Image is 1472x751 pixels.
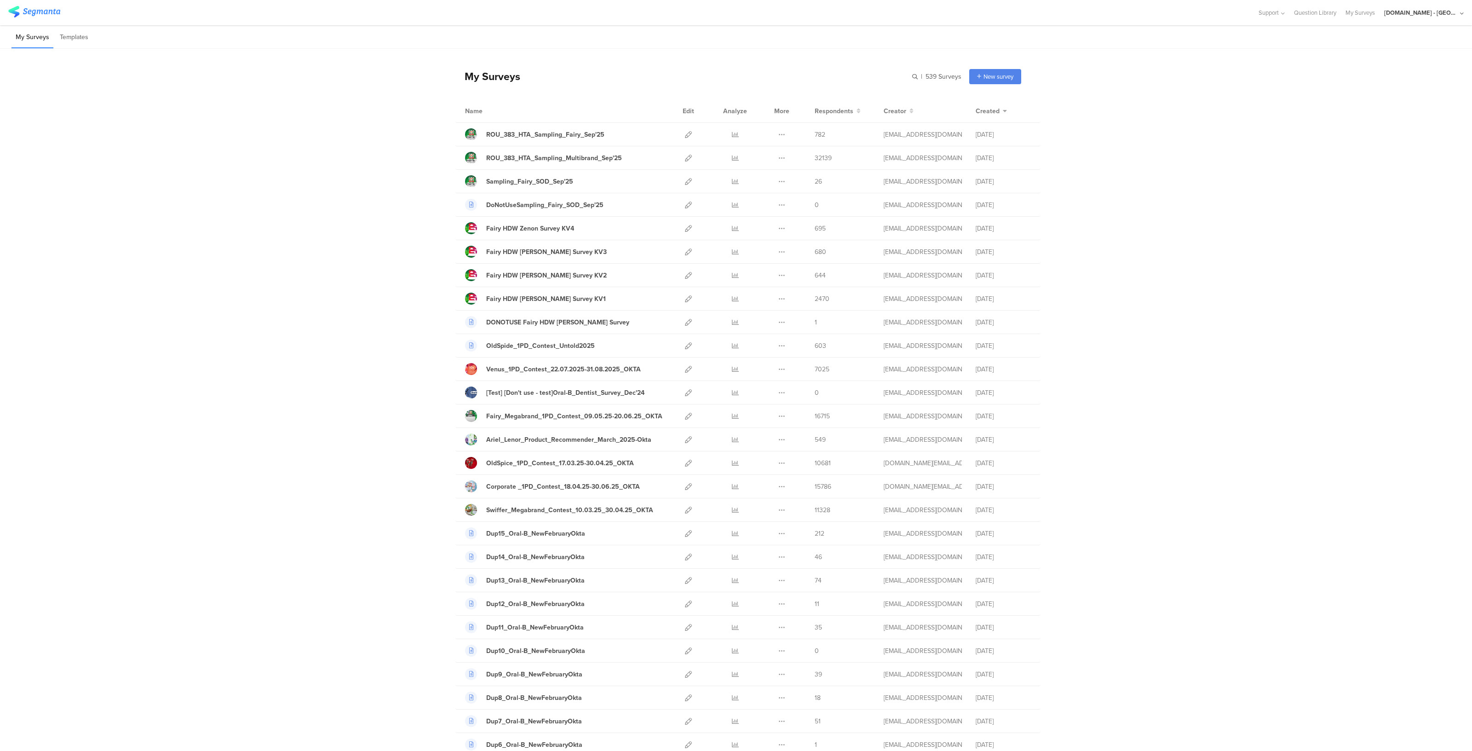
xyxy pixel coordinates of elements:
div: [DATE] [976,388,1031,398]
div: [DATE] [976,224,1031,233]
a: Fairy HDW Zenon Survey KV4 [465,222,574,234]
span: 46 [815,552,822,562]
div: [DATE] [976,716,1031,726]
a: OldSpide_1PD_Contest_Untold2025 [465,340,595,352]
span: 603 [815,341,826,351]
div: ROU_383_HTA_Sampling_Multibrand_Sep'25 [486,153,622,163]
div: Dup15_Oral-B_NewFebruaryOkta [486,529,585,538]
a: Corporate _1PD_Contest_18.04.25-30.06.25_OKTA [465,480,640,492]
div: Dup11_Oral-B_NewFebruaryOkta [486,623,584,632]
div: stavrositu.m@pg.com [884,552,962,562]
div: [DATE] [976,670,1031,679]
button: Respondents [815,106,861,116]
a: Venus_1PD_Contest_22.07.2025-31.08.2025_OKTA [465,363,641,375]
div: [DATE] [976,177,1031,186]
div: [DATE] [976,341,1031,351]
div: Dup13_Oral-B_NewFebruaryOkta [486,576,585,585]
span: New survey [983,72,1013,81]
div: jansson.cj@pg.com [884,364,962,374]
a: DONOTUSE Fairy HDW [PERSON_NAME] Survey [465,316,629,328]
span: 16715 [815,411,830,421]
div: [DATE] [976,599,1031,609]
div: ROU_383_HTA_Sampling_Fairy_Sep'25 [486,130,604,139]
a: Fairy HDW [PERSON_NAME] Survey KV2 [465,269,607,281]
div: stavrositu.m@pg.com [884,576,962,585]
div: [DATE] [976,552,1031,562]
div: Sampling_Fairy_SOD_Sep'25 [486,177,573,186]
div: Dup14_Oral-B_NewFebruaryOkta [486,552,585,562]
div: [DATE] [976,271,1031,280]
div: gheorghe.a.4@pg.com [884,341,962,351]
a: Dup6_Oral-B_NewFebruaryOkta [465,739,582,751]
div: OldSpice_1PD_Contest_17.03.25-30.04.25_OKTA [486,458,634,468]
span: 15786 [815,482,831,491]
div: [DATE] [976,740,1031,750]
div: stavrositu.m@pg.com [884,740,962,750]
a: Fairy_Megabrand_1PD_Contest_09.05.25-20.06.25_OKTA [465,410,662,422]
div: stavrositu.m@pg.com [884,646,962,656]
span: 0 [815,646,819,656]
div: Dup7_Oral-B_NewFebruaryOkta [486,716,582,726]
a: Fairy HDW [PERSON_NAME] Survey KV1 [465,293,606,305]
span: 1 [815,740,817,750]
div: gheorghe.a.4@pg.com [884,294,962,304]
div: bruma.lb@pg.com [884,458,962,468]
span: 0 [815,388,819,398]
div: betbeder.mb@pg.com [884,435,962,445]
div: [DATE] [976,435,1031,445]
div: [DATE] [976,247,1031,257]
div: [DATE] [976,411,1031,421]
div: bruma.lb@pg.com [884,482,962,491]
span: Created [976,106,1000,116]
div: stavrositu.m@pg.com [884,693,962,703]
div: Fairy HDW Zenon Survey KV3 [486,247,607,257]
a: Dup10_Oral-B_NewFebruaryOkta [465,645,585,657]
div: jansson.cj@pg.com [884,411,962,421]
div: Fairy HDW Zenon Survey KV4 [486,224,574,233]
div: Ariel_Lenor_Product_Recommender_March_2025-Okta [486,435,651,445]
a: Dup9_Oral-B_NewFebruaryOkta [465,668,582,680]
span: 39 [815,670,822,679]
span: 695 [815,224,826,233]
div: Analyze [721,99,749,122]
button: Created [976,106,1007,116]
div: Dup8_Oral-B_NewFebruaryOkta [486,693,582,703]
div: gheorghe.a.4@pg.com [884,247,962,257]
button: Creator [884,106,914,116]
a: Dup8_Oral-B_NewFebruaryOkta [465,692,582,704]
span: 680 [815,247,826,257]
span: 549 [815,435,826,445]
div: gheorghe.a.4@pg.com [884,271,962,280]
span: 0 [815,200,819,210]
div: [DATE] [976,576,1031,585]
a: Dup15_Oral-B_NewFebruaryOkta [465,527,585,539]
span: 212 [815,529,824,538]
div: stavrositu.m@pg.com [884,670,962,679]
div: gheorghe.a.4@pg.com [884,200,962,210]
div: [Test] [Don't use - test]Oral-B_Dentist_Survey_Dec'24 [486,388,644,398]
div: Fairy_Megabrand_1PD_Contest_09.05.25-20.06.25_OKTA [486,411,662,421]
li: Templates [56,27,92,48]
span: | [920,72,924,81]
div: [DATE] [976,623,1031,632]
div: More [772,99,792,122]
span: Respondents [815,106,853,116]
div: [DATE] [976,458,1031,468]
div: Dup9_Oral-B_NewFebruaryOkta [486,670,582,679]
a: Dup13_Oral-B_NewFebruaryOkta [465,574,585,586]
div: [DOMAIN_NAME] - [GEOGRAPHIC_DATA] [1384,8,1458,17]
div: [DATE] [976,130,1031,139]
div: Swiffer_Megabrand_Contest_10.03.25_30.04.25_OKTA [486,505,653,515]
span: 644 [815,271,826,280]
a: Fairy HDW [PERSON_NAME] Survey KV3 [465,246,607,258]
div: gheorghe.a.4@pg.com [884,153,962,163]
span: 2470 [815,294,829,304]
span: 35 [815,623,822,632]
div: betbeder.mb@pg.com [884,388,962,398]
a: Swiffer_Megabrand_Contest_10.03.25_30.04.25_OKTA [465,504,653,516]
div: [DATE] [976,294,1031,304]
div: Corporate _1PD_Contest_18.04.25-30.06.25_OKTA [486,482,640,491]
div: Dup6_Oral-B_NewFebruaryOkta [486,740,582,750]
div: jansson.cj@pg.com [884,505,962,515]
span: 51 [815,716,821,726]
